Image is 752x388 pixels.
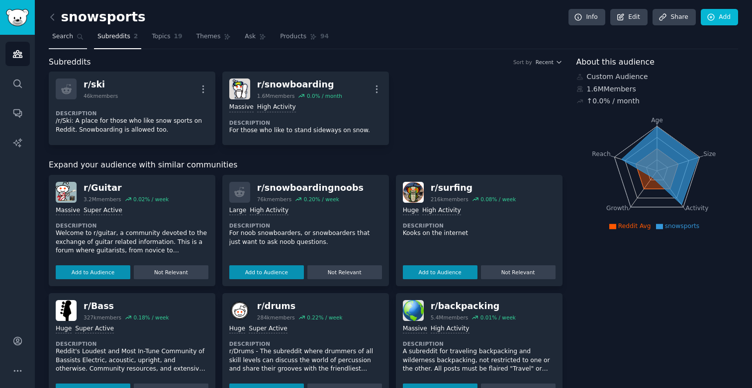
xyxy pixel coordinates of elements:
span: Themes [196,32,221,41]
div: 3.2M members [84,196,121,203]
div: r/ Bass [84,300,169,312]
div: 1.6M Members [576,84,739,94]
div: r/ ski [84,78,118,91]
div: 46k members [84,92,118,99]
a: Products94 [277,29,332,49]
a: Share [653,9,695,26]
dt: Description [56,222,208,229]
p: A subreddit for traveling backpacking and wilderness backpacking, not restricted to one or the ot... [403,347,556,374]
div: 0.22 % / week [307,314,342,321]
img: drums [229,300,250,321]
p: For noob snowboarders, or snowboarders that just want to ask noob questions. [229,229,382,246]
button: Not Relevant [481,265,556,279]
div: 5.4M members [431,314,469,321]
div: 327k members [84,314,121,321]
div: Huge [229,324,245,334]
div: Huge [56,324,72,334]
button: Add to Audience [56,265,130,279]
tspan: Growth [606,205,628,212]
div: High Activity [250,206,288,216]
tspan: Activity [685,205,708,212]
tspan: Size [703,150,716,157]
dt: Description [56,340,208,347]
img: Bass [56,300,77,321]
div: Custom Audience [576,72,739,82]
img: snowboarding [229,78,250,99]
div: r/ backpacking [431,300,516,312]
div: 284k members [257,314,295,321]
p: For those who like to stand sideways on snow. [229,126,382,135]
span: snowsports [665,223,700,230]
div: Huge [403,206,419,216]
span: Search [52,32,73,41]
div: r/ snowboarding [257,78,342,91]
div: High Activity [422,206,461,216]
div: Massive [403,324,427,334]
p: r/Drums - The subreddit where drummers of all skill levels can discuss the world of percussion an... [229,347,382,374]
dt: Description [403,222,556,229]
img: surfing [403,182,424,203]
p: /r/Ski: A place for those who like snow sports on Reddit. Snowboarding is allowed too. [56,117,208,134]
tspan: Age [651,117,663,124]
span: Reddit Avg [618,223,651,230]
dt: Description [229,340,382,347]
a: r/ski46kmembersDescription/r/Ski: A place for those who like snow sports on Reddit. Snowboarding ... [49,72,215,145]
img: backpacking [403,300,424,321]
div: 76k members [257,196,291,203]
span: Topics [152,32,170,41]
span: Ask [245,32,256,41]
button: Not Relevant [307,265,382,279]
div: High Activity [431,324,470,334]
dt: Description [56,110,208,117]
div: Sort by [513,59,532,66]
a: Themes [193,29,235,49]
div: 0.08 % / week [480,196,516,203]
div: 1.6M members [257,92,295,99]
button: Add to Audience [403,265,477,279]
a: Info [568,9,605,26]
div: ↑ 0.0 % / month [587,96,640,106]
a: Edit [610,9,648,26]
dt: Description [229,222,382,229]
span: Products [280,32,306,41]
img: GummySearch logo [6,9,29,26]
span: About this audience [576,56,655,69]
tspan: Reach [592,150,611,157]
a: Search [49,29,87,49]
div: 216k members [431,196,469,203]
div: Massive [229,103,254,112]
button: Not Relevant [134,265,208,279]
span: 2 [134,32,138,41]
h2: snowsports [49,9,146,25]
a: Ask [241,29,270,49]
span: Recent [536,59,554,66]
div: r/ surfing [431,182,516,194]
button: Recent [536,59,563,66]
div: High Activity [257,103,296,112]
span: Subreddits [49,56,91,69]
div: 0.01 % / week [480,314,516,321]
div: 0.18 % / week [133,314,169,321]
div: Super Active [84,206,122,216]
div: 0.20 % / week [304,196,339,203]
span: Expand your audience with similar communities [49,159,237,171]
img: Guitar [56,182,77,203]
a: Subreddits2 [94,29,141,49]
div: Super Active [75,324,114,334]
div: r/ Guitar [84,182,169,194]
a: snowboardingr/snowboarding1.6Mmembers0.0% / monthMassiveHigh ActivityDescriptionFor those who lik... [222,72,389,145]
dt: Description [229,119,382,126]
button: Add to Audience [229,265,304,279]
a: Topics19 [148,29,186,49]
span: Subreddits [97,32,130,41]
a: Add [701,9,738,26]
div: Large [229,206,246,216]
span: 94 [320,32,329,41]
div: 0.02 % / week [133,196,169,203]
span: 19 [174,32,183,41]
div: r/ drums [257,300,343,312]
div: r/ snowboardingnoobs [257,182,364,194]
div: Massive [56,206,80,216]
div: 0.0 % / month [307,92,342,99]
dt: Description [403,340,556,347]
